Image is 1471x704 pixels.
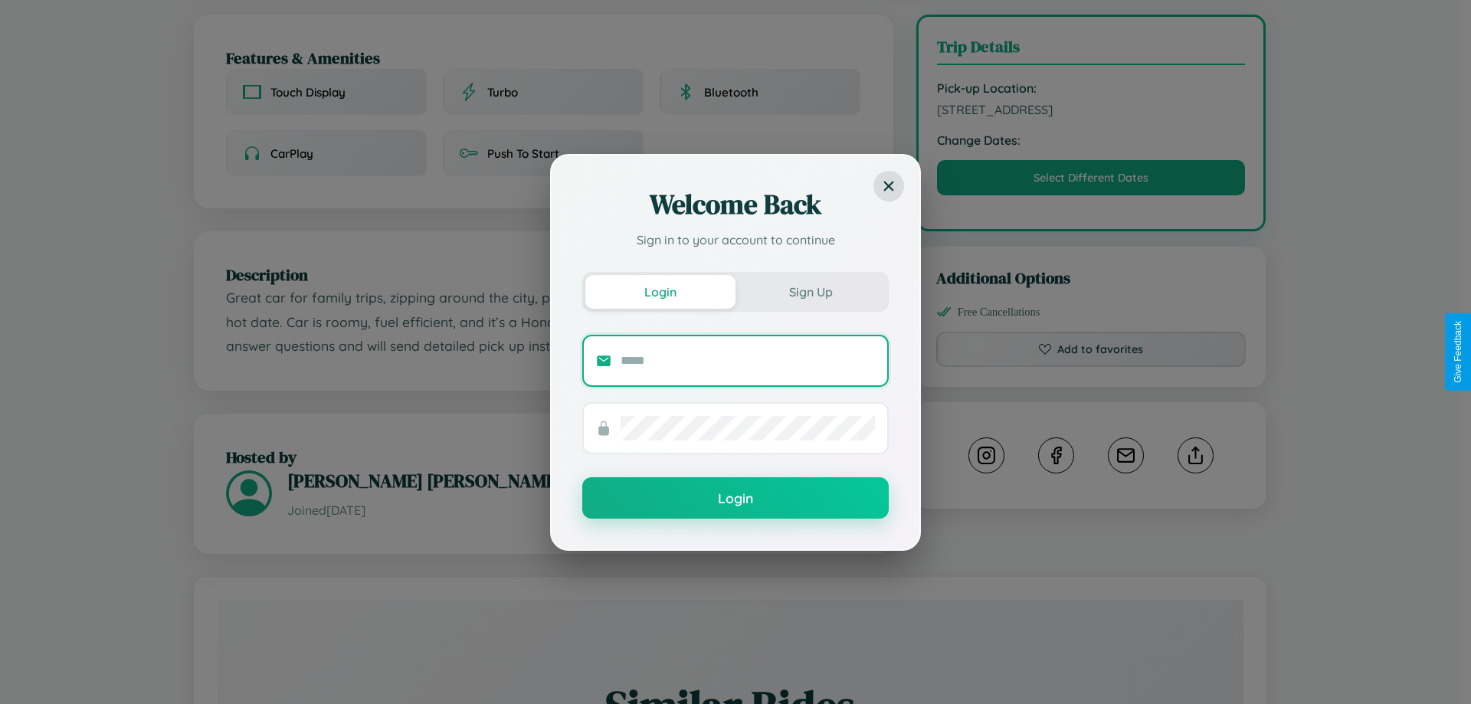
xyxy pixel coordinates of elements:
[1453,321,1463,383] div: Give Feedback
[582,477,889,519] button: Login
[582,231,889,249] p: Sign in to your account to continue
[735,275,886,309] button: Sign Up
[582,186,889,223] h2: Welcome Back
[585,275,735,309] button: Login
